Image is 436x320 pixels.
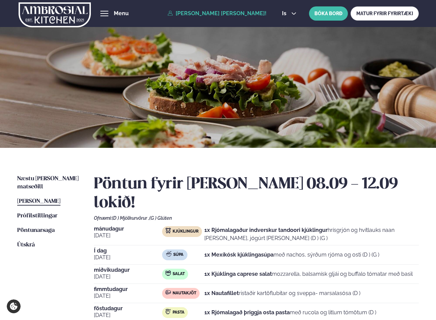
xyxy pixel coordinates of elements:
a: Næstu [PERSON_NAME] matseðill [17,175,80,191]
strong: 1x Mexíkósk kjúklingasúpa [204,251,274,258]
img: logo [19,1,91,29]
strong: 1x Rjómalagað þriggja osta pasta [204,309,290,316]
span: [DATE] [94,292,162,300]
a: Cookie settings [7,299,21,313]
span: Næstu [PERSON_NAME] matseðill [17,176,79,190]
p: með rucola og litlum tómötum (D ) [204,309,376,317]
a: [PERSON_NAME] [PERSON_NAME]! [168,10,266,17]
img: chicken.svg [165,228,171,233]
span: Súpa [173,252,183,258]
button: hamburger [100,9,108,18]
span: [PERSON_NAME] [17,198,60,204]
p: hrísgrjón og hvítlauks naan [PERSON_NAME], jógúrt [PERSON_NAME] (D ) (G ) [204,226,419,242]
strong: 1x Rjómalagaður indverskur tandoori kjúklingur [204,227,328,233]
a: [PERSON_NAME] [17,197,60,206]
span: [DATE] [94,273,162,281]
h2: Pöntun fyrir [PERSON_NAME] 08.09 - 12.09 lokið! [94,175,419,213]
span: Í dag [94,248,162,254]
span: fimmtudagur [94,287,162,292]
span: Útskrá [17,242,35,248]
a: Pöntunarsaga [17,226,55,235]
span: Pöntunarsaga [17,228,55,233]
span: [DATE] [94,311,162,319]
img: soup.svg [166,251,172,257]
p: ristaðir kartöflubitar og sveppa- marsalasósa (D ) [204,289,360,297]
span: (D ) Mjólkurvörur , [112,215,149,221]
span: Salat [173,271,185,277]
img: pasta.svg [165,309,171,314]
span: is [282,11,288,16]
span: Nautakjöt [173,291,196,296]
span: miðvikudagur [94,267,162,273]
span: Pasta [173,310,184,315]
strong: 1x Nautafillet [204,290,239,296]
div: Ofnæmi: [94,215,419,221]
span: Kjúklingur [173,229,199,234]
button: is [277,11,302,16]
span: (G ) Glúten [149,215,172,221]
a: Útskrá [17,241,35,249]
span: [DATE] [94,232,162,240]
a: Prófílstillingar [17,212,57,220]
button: BÓKA BORÐ [309,6,348,21]
a: MATUR FYRIR FYRIRTÆKI [351,6,419,21]
img: beef.svg [165,290,171,295]
p: mozzarella, balsamísk gljái og buffalo tómatar með basil [204,270,413,278]
span: föstudagur [94,306,162,311]
img: salad.svg [165,270,171,276]
strong: 1x Kjúklinga caprese salat [204,271,272,277]
span: Prófílstillingar [17,213,57,219]
span: [DATE] [94,254,162,262]
span: mánudagur [94,226,162,232]
p: með nachos, sýrðum rjóma og osti (D ) (G ) [204,251,379,259]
